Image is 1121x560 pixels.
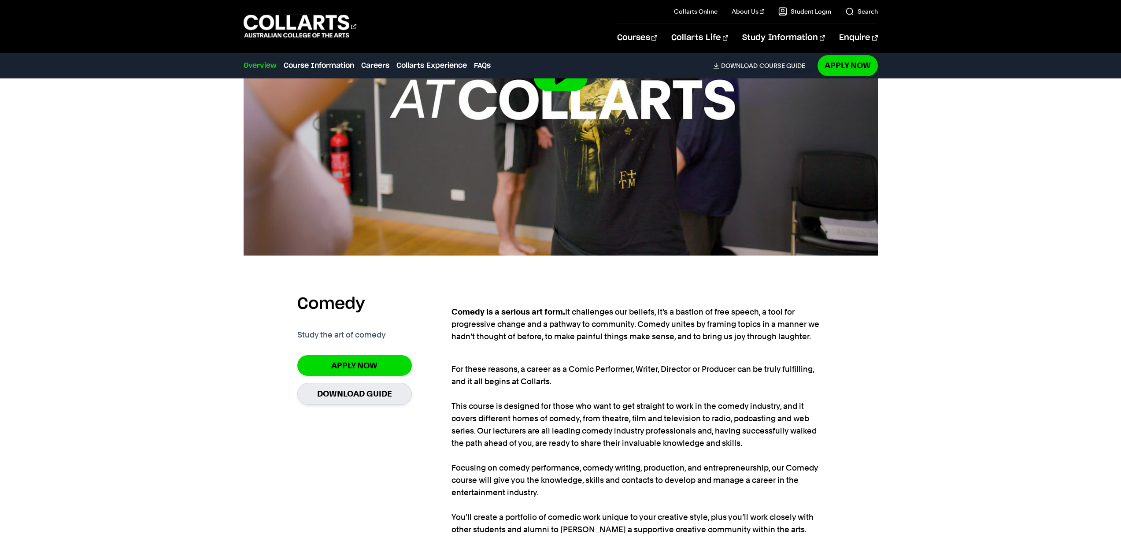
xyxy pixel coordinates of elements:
a: Course Information [284,60,354,71]
a: Apply Now [818,55,878,76]
span: Download [721,62,758,70]
div: Go to homepage [244,14,356,39]
a: Student Login [778,7,831,16]
p: It challenges our beliefs, it’s a bastion of free speech, a tool for progressive change and a pat... [451,306,824,343]
a: Collarts Experience [396,60,467,71]
a: Search [845,7,878,16]
a: FAQs [474,60,491,71]
a: Study Information [742,23,825,52]
a: DownloadCourse Guide [713,62,812,70]
a: Careers [361,60,389,71]
p: Study the art of comedy [297,329,386,341]
a: Apply Now [297,355,412,376]
a: Courses [617,23,657,52]
a: Enquire [839,23,877,52]
h2: Comedy [297,294,365,314]
a: About Us [732,7,764,16]
p: For these reasons, a career as a Comic Performer, Writer, Director or Producer can be truly fulfi... [451,351,824,536]
a: Collarts Life [671,23,728,52]
a: Overview [244,60,277,71]
a: Collarts Online [674,7,718,16]
a: Download Guide [297,383,412,404]
strong: Comedy is a serious art form. [451,307,565,316]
